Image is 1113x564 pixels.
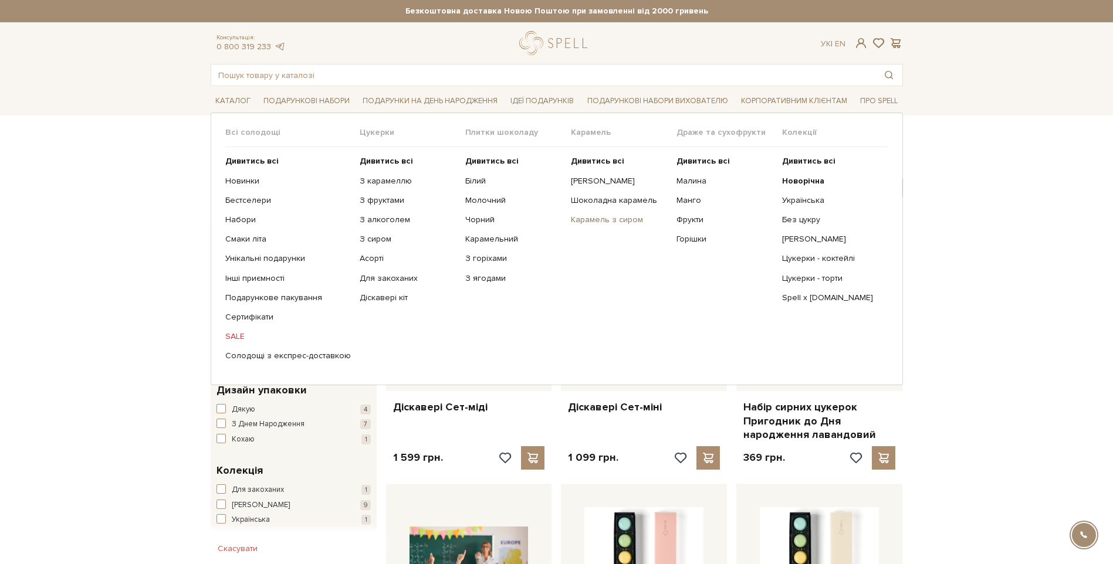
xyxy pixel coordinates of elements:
[568,451,618,464] p: 1 099 грн.
[216,484,371,496] button: Для закоханих 1
[782,156,835,166] b: Дивитись всі
[571,176,668,186] a: [PERSON_NAME]
[225,127,360,138] span: Всі солодощі
[216,42,271,52] a: 0 800 319 233
[568,400,720,414] a: Діскавері Сет-міні
[216,382,307,398] span: Дизайн упаковки
[676,195,773,206] a: Манго
[465,253,562,264] a: З горіхами
[782,127,888,138] span: Колекції
[782,253,879,264] a: Цукерки - коктейлі
[571,215,668,225] a: Карамель з сиром
[361,485,371,495] span: 1
[360,500,371,510] span: 9
[743,451,785,464] p: 369 грн.
[211,64,875,86] input: Пошук товару у каталозі
[571,127,676,138] span: Карамель
[232,484,284,496] span: Для закоханих
[225,273,351,284] a: Інші приємності
[571,195,668,206] a: Шоколадна карамель
[360,405,371,414] span: 4
[465,156,519,166] b: Дивитись всі
[831,39,833,49] span: |
[465,176,562,186] a: Білий
[211,113,903,385] div: Каталог
[506,92,579,110] a: Ідеї подарунків
[274,42,286,52] a: telegram
[360,156,413,166] b: Дивитись всі
[360,273,456,284] a: Для закоханих
[465,215,562,225] a: Чорний
[211,6,903,16] strong: Безкоштовна доставка Новою Поштою при замовленні від 2000 гривень
[676,127,782,138] span: Драже та сухофрукти
[216,514,371,526] button: Українська 1
[216,434,371,446] button: Кохаю 1
[358,92,502,110] a: Подарунки на День народження
[232,434,255,446] span: Кохаю
[782,293,879,303] a: Spell x [DOMAIN_NAME]
[360,419,371,429] span: 7
[465,273,562,284] a: З ягодами
[216,463,263,478] span: Колекція
[225,234,351,244] a: Смаки літа
[225,312,351,322] a: Сертифікати
[676,176,773,186] a: Малина
[782,176,879,186] a: Новорічна
[465,156,562,167] a: Дивитись всі
[360,234,456,244] a: З сиром
[360,253,456,264] a: Асорті
[216,34,286,42] span: Консультація:
[232,419,305,430] span: З Днем Народження
[216,419,371,430] button: З Днем Народження 7
[676,215,773,225] a: Фрукти
[225,331,351,342] a: SALE
[360,156,456,167] a: Дивитись всі
[211,92,255,110] a: Каталог
[225,293,351,303] a: Подарункове пакування
[465,127,571,138] span: Плитки шоколаду
[216,404,371,416] button: Дякую 4
[361,515,371,525] span: 1
[855,92,902,110] a: Про Spell
[360,195,456,206] a: З фруктами
[225,156,279,166] b: Дивитись всі
[232,404,255,416] span: Дякую
[225,156,351,167] a: Дивитись всі
[782,176,824,186] b: Новорічна
[225,351,351,361] a: Солодощі з експрес-доставкою
[360,176,456,186] a: З карамеллю
[782,215,879,225] a: Без цукру
[821,39,845,49] div: Ук
[782,195,879,206] a: Українська
[676,234,773,244] a: Горішки
[232,500,290,511] span: [PERSON_NAME]
[360,127,465,138] span: Цукерки
[571,156,668,167] a: Дивитись всі
[465,195,562,206] a: Молочний
[875,64,902,86] button: Пошук товару у каталозі
[736,91,852,111] a: Корпоративним клієнтам
[393,451,443,464] p: 1 599 грн.
[676,156,773,167] a: Дивитись всі
[782,273,879,284] a: Цукерки - торти
[393,400,545,414] a: Діскавері Сет-міді
[360,293,456,303] a: Діскавері кіт
[583,91,733,111] a: Подарункові набори вихователю
[571,156,624,166] b: Дивитись всі
[225,195,351,206] a: Бестселери
[225,253,351,264] a: Унікальні подарунки
[835,39,845,49] a: En
[782,234,879,244] a: [PERSON_NAME]
[782,156,879,167] a: Дивитись всі
[519,31,593,55] a: logo
[465,234,562,244] a: Карамельний
[225,176,351,186] a: Новинки
[361,434,371,444] span: 1
[360,215,456,225] a: З алкоголем
[259,92,354,110] a: Подарункові набори
[216,500,371,511] button: [PERSON_NAME] 9
[232,514,270,526] span: Українська
[211,539,265,558] button: Скасувати
[225,215,351,225] a: Набори
[743,400,895,441] a: Набір сирних цукерок Пригодник до Дня народження лавандовий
